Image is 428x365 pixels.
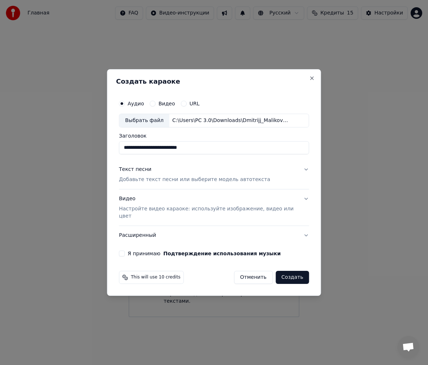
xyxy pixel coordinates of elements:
[116,78,312,85] h2: Создать караоке
[163,251,281,256] button: Я принимаю
[119,176,270,183] p: Добавьте текст песни или выберите модель автотекста
[169,117,293,124] div: C:\Users\PC 3.0\Downloads\Dmitrijj_Malikov_-_Vne_vremeni_79607754.mp3
[119,189,309,226] button: ВидеоНастройте видео караоке: используйте изображение, видео или цвет
[119,166,152,173] div: Текст песни
[234,271,273,284] button: Отменить
[119,133,309,138] label: Заголовок
[276,271,309,284] button: Создать
[128,101,144,106] label: Аудио
[119,160,309,189] button: Текст песниДобавьте текст песни или выберите модель автотекста
[119,195,298,220] div: Видео
[119,114,169,127] div: Выбрать файл
[131,274,181,280] span: This will use 10 credits
[119,205,298,220] p: Настройте видео караоке: используйте изображение, видео или цвет
[128,251,281,256] label: Я принимаю
[189,101,200,106] label: URL
[159,101,175,106] label: Видео
[119,226,309,245] button: Расширенный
